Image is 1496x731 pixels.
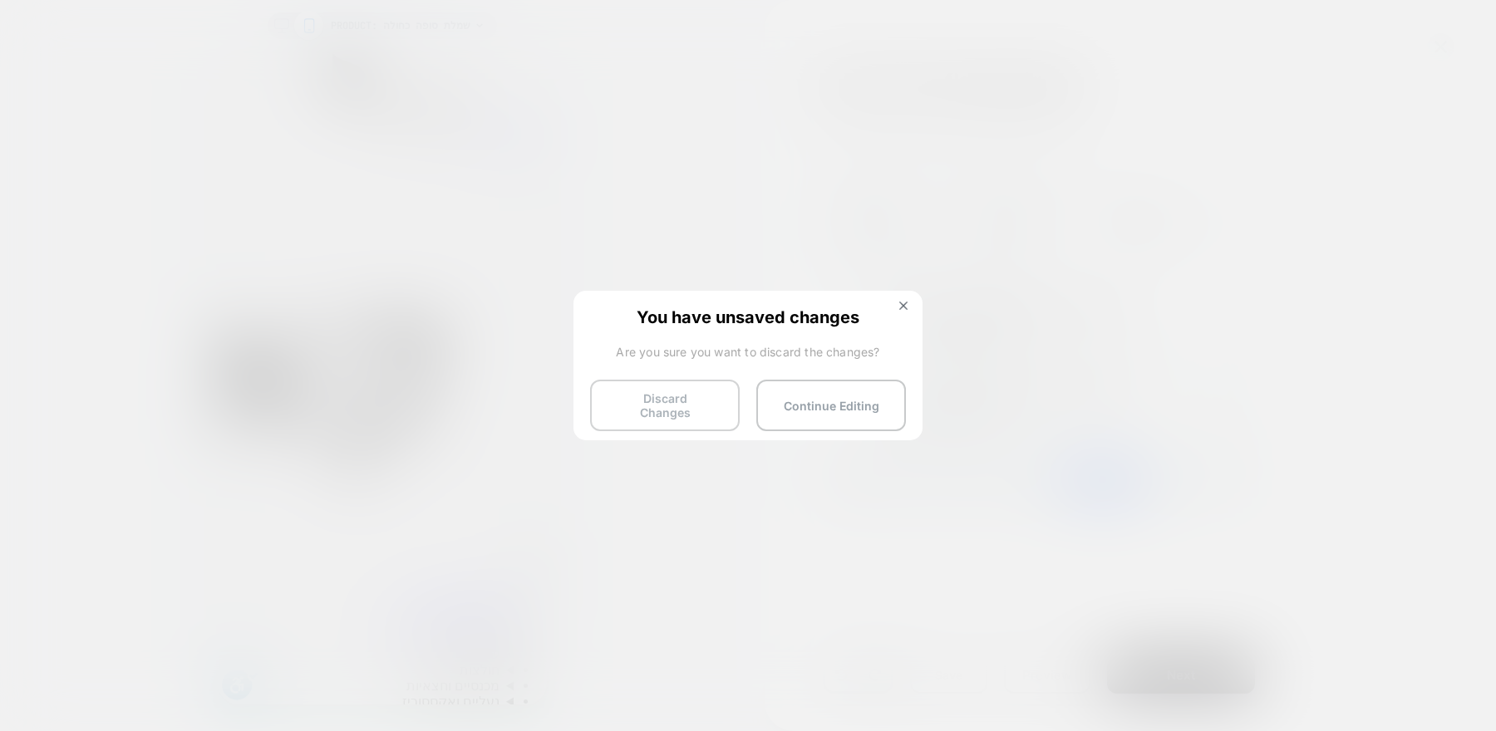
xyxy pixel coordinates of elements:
[590,307,906,324] span: You have unsaved changes
[590,345,906,359] span: Are you sure you want to discard the changes?
[899,302,908,310] img: close
[252,74,329,90] span: Cala Fashion
[756,380,906,431] button: Continue Editing
[155,562,296,577] a: קיץ 2025 - עד 50% הנחה
[4,616,42,652] button: סרגל נגישות
[204,546,296,562] a: NEW ARRIVALS
[590,380,740,431] button: Discard Changes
